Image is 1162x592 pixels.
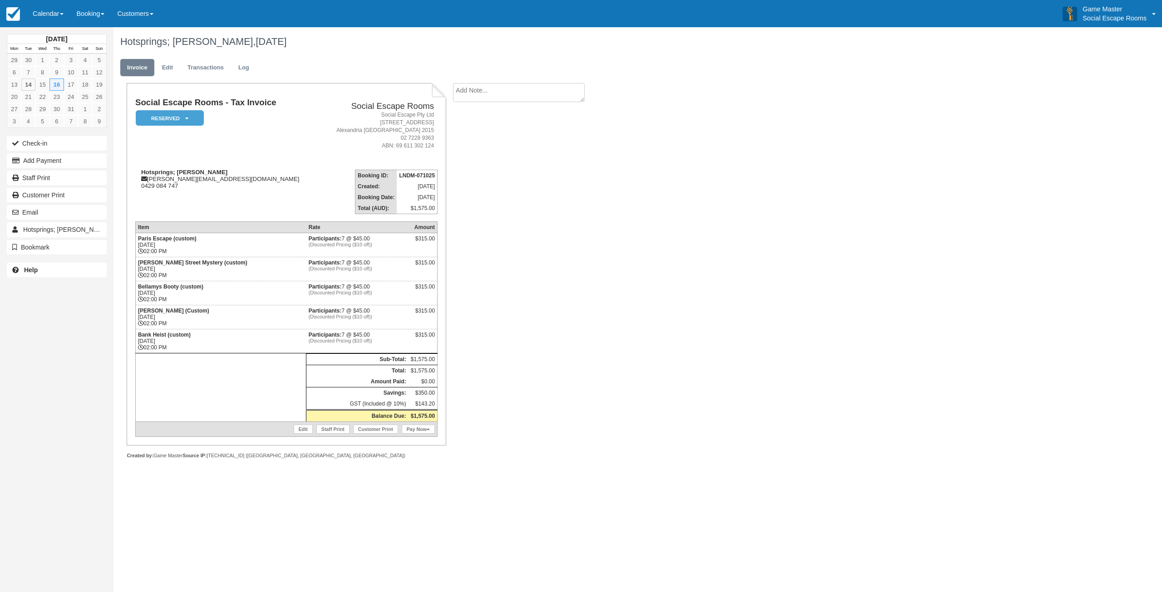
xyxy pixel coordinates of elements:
[49,66,64,78] a: 9
[141,169,227,176] strong: Hotsprings; [PERSON_NAME]
[135,169,320,189] div: [PERSON_NAME][EMAIL_ADDRESS][DOMAIN_NAME] 0429 084 747
[92,66,106,78] a: 12
[21,66,35,78] a: 7
[7,188,107,202] a: Customer Print
[135,257,306,281] td: [DATE] 02:00 PM
[1083,5,1147,14] p: Game Master
[92,54,106,66] a: 5
[411,332,435,345] div: $315.00
[7,171,107,185] a: Staff Print
[231,59,256,77] a: Log
[127,453,153,458] strong: Created by:
[135,222,306,233] th: Item
[7,54,21,66] a: 29
[306,281,409,305] td: 7 @ $45.00
[399,172,435,179] strong: LNDM-071025
[409,354,438,365] td: $1,575.00
[411,235,435,249] div: $315.00
[409,387,438,399] td: $350.00
[306,329,409,353] td: 7 @ $45.00
[7,205,107,220] button: Email
[64,66,78,78] a: 10
[306,222,409,233] th: Rate
[306,376,409,387] th: Amount Paid:
[7,263,107,277] a: Help
[138,308,209,314] strong: [PERSON_NAME] (Custom)
[397,181,437,192] td: [DATE]
[136,110,204,126] em: Reserved
[7,240,107,254] button: Bookmark
[78,91,92,103] a: 25
[24,266,38,274] b: Help
[397,203,437,214] td: $1,575.00
[35,103,49,115] a: 29
[49,78,64,91] a: 16
[78,66,92,78] a: 11
[64,115,78,127] a: 7
[309,332,342,338] strong: Participants
[355,203,397,214] th: Total (AUD):
[64,54,78,66] a: 3
[309,290,406,295] em: (Discounted Pricing ($10 off))
[411,259,435,273] div: $315.00
[1083,14,1147,23] p: Social Escape Rooms
[21,54,35,66] a: 30
[92,78,106,91] a: 19
[306,387,409,399] th: Savings:
[7,153,107,168] button: Add Payment
[49,115,64,127] a: 6
[92,91,106,103] a: 26
[309,338,406,343] em: (Discounted Pricing ($10 off))
[309,242,406,247] em: (Discounted Pricing ($10 off))
[155,59,180,77] a: Edit
[353,425,398,434] a: Customer Print
[35,78,49,91] a: 15
[409,222,438,233] th: Amount
[309,284,342,290] strong: Participants
[309,314,406,319] em: (Discounted Pricing ($10 off))
[138,332,191,338] strong: Bank Heist (custom)
[64,78,78,91] a: 17
[323,111,434,150] address: Social Escape Pty Ltd [STREET_ADDRESS] Alexandria [GEOGRAPHIC_DATA] 2015 02 7228 9363 ABN: 69 611...
[35,91,49,103] a: 22
[21,44,35,54] th: Tue
[323,102,434,111] h2: Social Escape Rooms
[35,66,49,78] a: 8
[355,170,397,181] th: Booking ID:
[35,44,49,54] th: Wed
[78,103,92,115] a: 1
[7,115,21,127] a: 3
[409,398,438,410] td: $143.20
[138,284,203,290] strong: Bellamys Booty (custom)
[397,192,437,203] td: [DATE]
[183,453,207,458] strong: Source IP:
[309,235,342,242] strong: Participants
[316,425,350,434] a: Staff Print
[409,365,438,377] td: $1,575.00
[78,115,92,127] a: 8
[21,115,35,127] a: 4
[135,305,306,329] td: [DATE] 02:00 PM
[306,410,409,422] th: Balance Due:
[306,354,409,365] th: Sub-Total:
[7,103,21,115] a: 27
[309,259,342,266] strong: Participants
[138,235,197,242] strong: Paris Escape (custom)
[306,398,409,410] td: GST (Included @ 10%)
[309,266,406,271] em: (Discounted Pricing ($10 off))
[49,44,64,54] th: Thu
[127,452,446,459] div: Game Master [TECHNICAL_ID] ([GEOGRAPHIC_DATA], [GEOGRAPHIC_DATA], [GEOGRAPHIC_DATA])
[78,78,92,91] a: 18
[256,36,287,47] span: [DATE]
[7,66,21,78] a: 6
[306,305,409,329] td: 7 @ $45.00
[411,284,435,297] div: $315.00
[35,115,49,127] a: 5
[135,98,320,108] h1: Social Escape Rooms - Tax Invoice
[78,54,92,66] a: 4
[181,59,231,77] a: Transactions
[21,78,35,91] a: 14
[6,7,20,21] img: checkfront-main-nav-mini-logo.png
[23,226,109,233] span: Hotsprings; [PERSON_NAME]
[7,44,21,54] th: Mon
